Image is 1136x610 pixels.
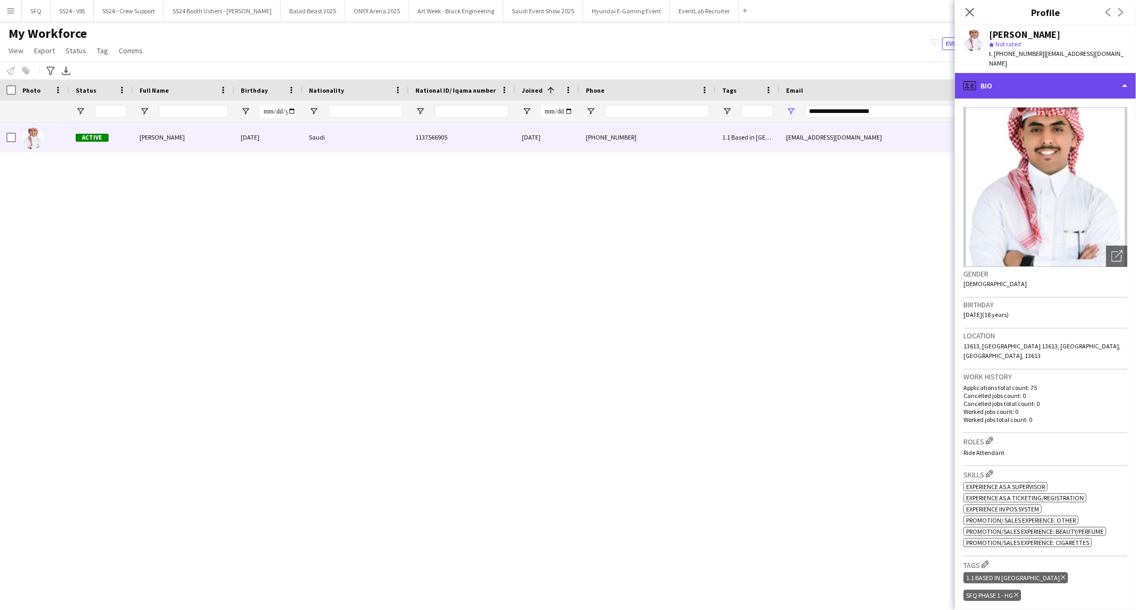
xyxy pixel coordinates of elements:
[541,105,573,118] input: Joined Filter Input
[583,1,670,21] button: Hyundai E-Gaming Event
[22,128,44,149] img: Abdullah albadri
[963,392,1127,400] p: Cancelled jobs count: 0
[4,44,28,58] a: View
[415,107,425,116] button: Open Filter Menu
[76,86,96,94] span: Status
[989,50,1124,67] span: | [EMAIL_ADDRESS][DOMAIN_NAME]
[241,86,268,94] span: Birthday
[989,30,1060,39] div: [PERSON_NAME]
[22,1,51,21] button: SFQ
[963,342,1121,360] span: 13613, [GEOGRAPHIC_DATA] 13613, [GEOGRAPHIC_DATA], [GEOGRAPHIC_DATA], 13613
[741,105,773,118] input: Tags Filter Input
[722,86,737,94] span: Tags
[522,86,543,94] span: Joined
[963,559,1127,570] h3: Tags
[76,134,109,142] span: Active
[119,46,143,55] span: Comms
[140,86,169,94] span: Full Name
[1106,246,1127,267] div: Open photos pop-in
[963,435,1127,446] h3: Roles
[963,280,1027,288] span: [DEMOGRAPHIC_DATA]
[260,105,296,118] input: Birthday Filter Input
[9,46,23,55] span: View
[60,64,72,77] app-action-btn: Export XLSX
[97,46,108,55] span: Tag
[963,269,1127,279] h3: Gender
[966,494,1084,502] span: Experience as a Ticketing/Registration
[963,590,1021,601] div: SFQ Phase 1 - HG
[963,300,1127,310] h3: Birthday
[963,416,1127,424] p: Worked jobs total count: 0
[716,123,780,152] div: 1.1 Based in [GEOGRAPHIC_DATA], [GEOGRAPHIC_DATA] Phase 1 - HG
[93,44,112,58] a: Tag
[503,1,583,21] button: Saudi Event Show 2025
[234,123,303,152] div: [DATE]
[579,123,716,152] div: [PHONE_NUMBER]
[94,1,164,21] button: SS24 - Crew Support
[415,133,447,141] span: 1137566905
[963,449,1004,457] span: Ride Attendant
[140,133,185,141] span: [PERSON_NAME]
[309,86,344,94] span: Nationality
[22,86,40,94] span: Photo
[586,86,604,94] span: Phone
[9,26,87,42] span: My Workforce
[140,107,149,116] button: Open Filter Menu
[44,64,57,77] app-action-btn: Advanced filters
[115,44,147,58] a: Comms
[963,331,1127,340] h3: Location
[309,107,318,116] button: Open Filter Menu
[963,408,1127,416] p: Worked jobs count: 0
[670,1,739,21] button: EventLab Recruiter
[522,107,532,116] button: Open Filter Menu
[345,1,409,21] button: ONYX Arena 2025
[963,311,1009,319] span: [DATE] (18 years)
[30,44,59,58] a: Export
[963,468,1127,479] h3: Skills
[586,107,595,116] button: Open Filter Menu
[241,107,250,116] button: Open Filter Menu
[164,1,281,21] button: SS24 Booth Ushers - [PERSON_NAME]
[95,105,127,118] input: Status Filter Input
[516,123,579,152] div: [DATE]
[409,1,503,21] button: Art Week - Black Engineering
[34,46,55,55] span: Export
[51,1,94,21] button: SS24 - VIB
[966,539,1089,547] span: Promotion/Sales Experience: Cigarettes
[786,86,803,94] span: Email
[963,400,1127,408] p: Cancelled jobs total count: 0
[942,37,995,50] button: Everyone8,124
[159,105,228,118] input: Full Name Filter Input
[281,1,345,21] button: Balad Beast 2025
[786,107,796,116] button: Open Filter Menu
[76,107,85,116] button: Open Filter Menu
[435,105,509,118] input: National ID/ Iqama number Filter Input
[963,572,1068,583] div: 1.1 Based in [GEOGRAPHIC_DATA]
[61,44,91,58] a: Status
[328,105,403,118] input: Nationality Filter Input
[995,40,1021,48] span: Not rated
[966,516,1076,524] span: Promotion/ Sales Experience: Other
[963,107,1127,267] img: Crew avatar or photo
[963,372,1127,381] h3: Work history
[955,73,1136,99] div: Bio
[955,5,1136,19] h3: Profile
[966,527,1104,535] span: Promotion/Sales Experience: Beauty/Perfume
[605,105,709,118] input: Phone Filter Input
[963,384,1127,392] p: Applications total count: 75
[780,123,993,152] div: [EMAIL_ADDRESS][DOMAIN_NAME]
[989,50,1044,58] span: t. [PHONE_NUMBER]
[722,107,732,116] button: Open Filter Menu
[966,505,1039,513] span: Experience in POS System
[66,46,86,55] span: Status
[303,123,409,152] div: Saudi
[415,86,496,94] span: National ID/ Iqama number
[805,105,986,118] input: Email Filter Input
[966,483,1045,491] span: Experience as a Supervisor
